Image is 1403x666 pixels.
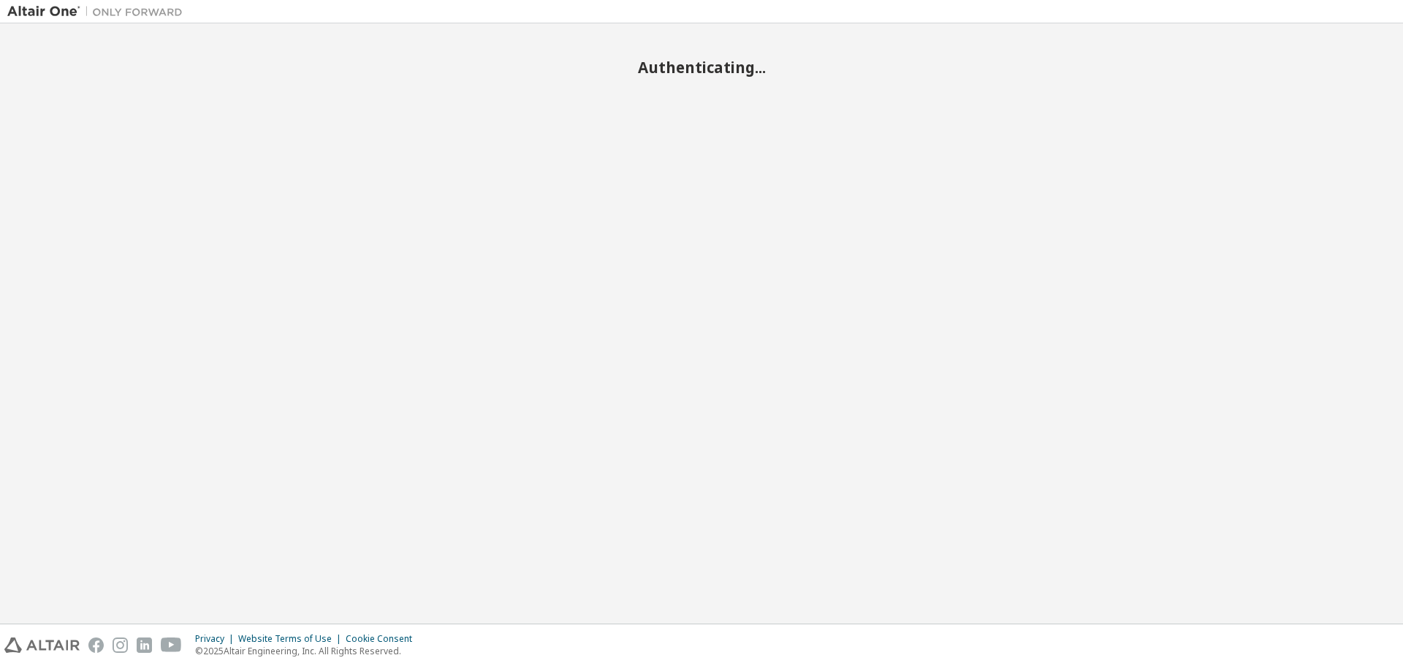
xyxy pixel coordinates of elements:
div: Cookie Consent [346,633,421,645]
p: © 2025 Altair Engineering, Inc. All Rights Reserved. [195,645,421,657]
img: youtube.svg [161,637,182,653]
img: linkedin.svg [137,637,152,653]
h2: Authenticating... [7,58,1396,77]
div: Website Terms of Use [238,633,346,645]
div: Privacy [195,633,238,645]
img: facebook.svg [88,637,104,653]
img: instagram.svg [113,637,128,653]
img: Altair One [7,4,190,19]
img: altair_logo.svg [4,637,80,653]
